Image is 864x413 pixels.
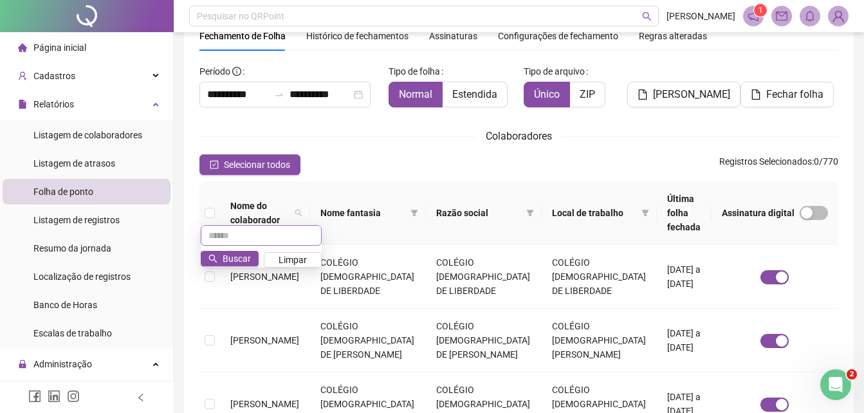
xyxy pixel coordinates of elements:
[641,209,649,217] span: filter
[33,130,142,140] span: Listagem de colaboradores
[426,309,542,372] td: COLÉGIO [DEMOGRAPHIC_DATA] DE [PERSON_NAME]
[33,187,93,197] span: Folha de ponto
[804,10,816,22] span: bell
[719,156,812,167] span: Registros Selecionados
[224,158,290,172] span: Selecionar todos
[754,4,767,17] sup: 1
[232,67,241,76] span: info-circle
[399,88,432,100] span: Normal
[18,71,27,80] span: user-add
[552,206,637,220] span: Local de trabalho
[230,199,290,227] span: Nome do colaborador
[627,82,740,107] button: [PERSON_NAME]
[829,6,848,26] img: 87054
[542,309,657,372] td: COLÉGIO [DEMOGRAPHIC_DATA] [PERSON_NAME]
[279,253,307,267] span: Limpar
[410,209,418,217] span: filter
[310,309,426,372] td: COLÉGIO [DEMOGRAPHIC_DATA] DE [PERSON_NAME]
[199,31,286,41] span: Fechamento de Folha
[389,64,440,78] span: Tipo de folha
[230,271,299,282] span: [PERSON_NAME]
[295,209,302,217] span: search
[199,66,230,77] span: Período
[264,252,322,268] button: Limpar
[758,6,763,15] span: 1
[48,390,60,403] span: linkedin
[542,245,657,309] td: COLÉGIO [DEMOGRAPHIC_DATA] DE LIBERDADE
[657,309,712,372] td: [DATE] a [DATE]
[666,9,735,23] span: [PERSON_NAME]
[67,390,80,403] span: instagram
[33,300,97,310] span: Banco de Horas
[642,12,652,21] span: search
[230,399,299,409] span: [PERSON_NAME]
[33,71,75,81] span: Cadastros
[306,31,409,41] span: Histórico de fechamentos
[33,99,74,109] span: Relatórios
[748,10,759,22] span: notification
[534,88,560,100] span: Único
[230,335,299,345] span: [PERSON_NAME]
[436,206,521,220] span: Razão social
[18,100,27,109] span: file
[18,43,27,52] span: home
[426,245,542,309] td: COLÉGIO [DEMOGRAPHIC_DATA] DE LIBERDADE
[498,32,618,41] span: Configurações de fechamento
[657,181,712,245] th: Última folha fechada
[136,393,145,402] span: left
[223,252,251,266] span: Buscar
[776,10,787,22] span: mail
[526,209,534,217] span: filter
[639,203,652,223] span: filter
[766,87,823,102] span: Fechar folha
[722,206,795,220] span: Assinatura digital
[719,154,838,175] span: : 0 / 770
[429,32,477,41] span: Assinaturas
[33,215,120,225] span: Listagem de registros
[639,32,707,41] span: Regras alteradas
[210,160,219,169] span: check-square
[847,369,857,380] span: 2
[653,87,730,102] span: [PERSON_NAME]
[310,245,426,309] td: COLÉGIO [DEMOGRAPHIC_DATA] DE LIBERDADE
[452,88,497,100] span: Estendida
[740,82,834,107] button: Fechar folha
[33,42,86,53] span: Página inicial
[199,154,300,175] button: Selecionar todos
[28,390,41,403] span: facebook
[524,64,585,78] span: Tipo de arquivo
[638,89,648,100] span: file
[33,158,115,169] span: Listagem de atrasos
[208,254,217,263] span: search
[408,203,421,223] span: filter
[580,88,595,100] span: ZIP
[657,245,712,309] td: [DATE] a [DATE]
[292,196,305,230] span: search
[751,89,761,100] span: file
[33,328,112,338] span: Escalas de trabalho
[33,359,92,369] span: Administração
[33,271,131,282] span: Localização de registros
[320,206,405,220] span: Nome fantasia
[524,203,537,223] span: filter
[274,89,284,100] span: swap-right
[486,130,552,142] span: Colaboradores
[201,251,259,266] button: Buscar
[820,369,851,400] iframe: Intercom live chat
[33,243,111,253] span: Resumo da jornada
[18,360,27,369] span: lock
[274,89,284,100] span: to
